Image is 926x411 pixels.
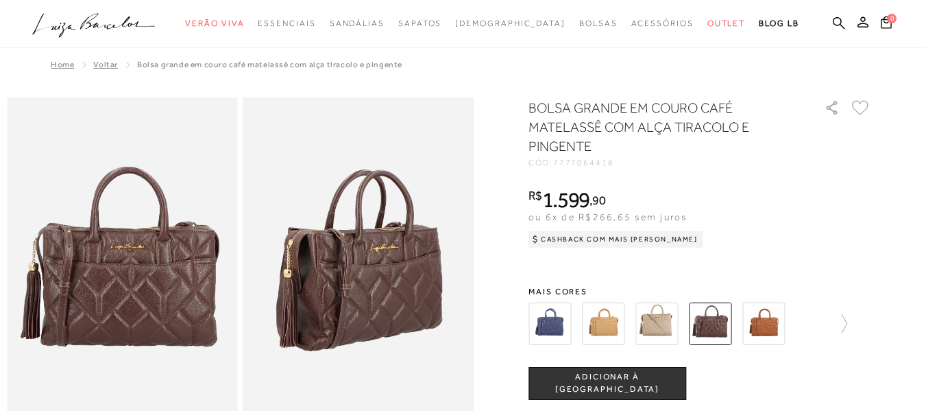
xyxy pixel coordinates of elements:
[528,231,703,248] div: Cashback com Mais [PERSON_NAME]
[529,371,685,395] span: ADICIONAR À [GEOGRAPHIC_DATA]
[528,211,687,222] span: ou 6x de R$266,65 sem juros
[330,11,385,36] a: noSubCategoriesText
[528,287,871,296] span: Mais cores
[707,11,746,36] a: noSubCategoriesText
[258,11,315,36] a: noSubCategoriesText
[877,15,896,34] button: 0
[185,19,244,28] span: Verão Viva
[528,158,803,167] div: CÓD:
[759,11,799,36] a: BLOG LB
[759,19,799,28] span: BLOG LB
[330,19,385,28] span: Sandálias
[528,98,785,156] h1: BOLSA GRANDE EM COURO CAFÉ MATELASSÊ COM ALÇA TIRACOLO E PINGENTE
[185,11,244,36] a: noSubCategoriesText
[553,158,614,167] span: 7777064418
[579,11,618,36] a: noSubCategoriesText
[631,19,694,28] span: Acessórios
[887,14,897,23] span: 0
[137,60,402,69] span: BOLSA GRANDE EM COURO CAFÉ MATELASSÊ COM ALÇA TIRACOLO E PINGENTE
[582,303,624,345] img: BOLSA GRANDE EM COURO BEGE AREIA MATELASSÊ COM ALÇA TIRACOLO E PINGENTE
[258,19,315,28] span: Essenciais
[528,367,686,400] button: ADICIONAR À [GEOGRAPHIC_DATA]
[589,194,605,207] i: ,
[592,193,605,207] span: 90
[398,19,441,28] span: Sapatos
[635,303,678,345] img: BOLSA GRANDE EM COURO BEGE NATA MATELASSÊ COM ALÇA TIRACOLO E PINGENTE
[455,19,565,28] span: [DEMOGRAPHIC_DATA]
[742,303,785,345] img: BOLSA GRANDE EM COURO CARAMELO MATELASSÊ COM ALÇA TIRACOLO E PINGENTE
[707,19,746,28] span: Outlet
[398,11,441,36] a: noSubCategoriesText
[455,11,565,36] a: noSubCategoriesText
[51,60,74,69] a: Home
[542,187,590,212] span: 1.599
[93,60,118,69] a: Voltar
[528,189,542,202] i: R$
[631,11,694,36] a: noSubCategoriesText
[579,19,618,28] span: Bolsas
[528,303,571,345] img: BOLSA GRANDE EM COURO AZUL ATLÂNTICO MATELASSÊ COM ALÇA TIRACOLO E PINGENTE
[689,303,731,345] img: BOLSA GRANDE EM COURO CAFÉ MATELASSÊ COM ALÇA TIRACOLO E PINGENTE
